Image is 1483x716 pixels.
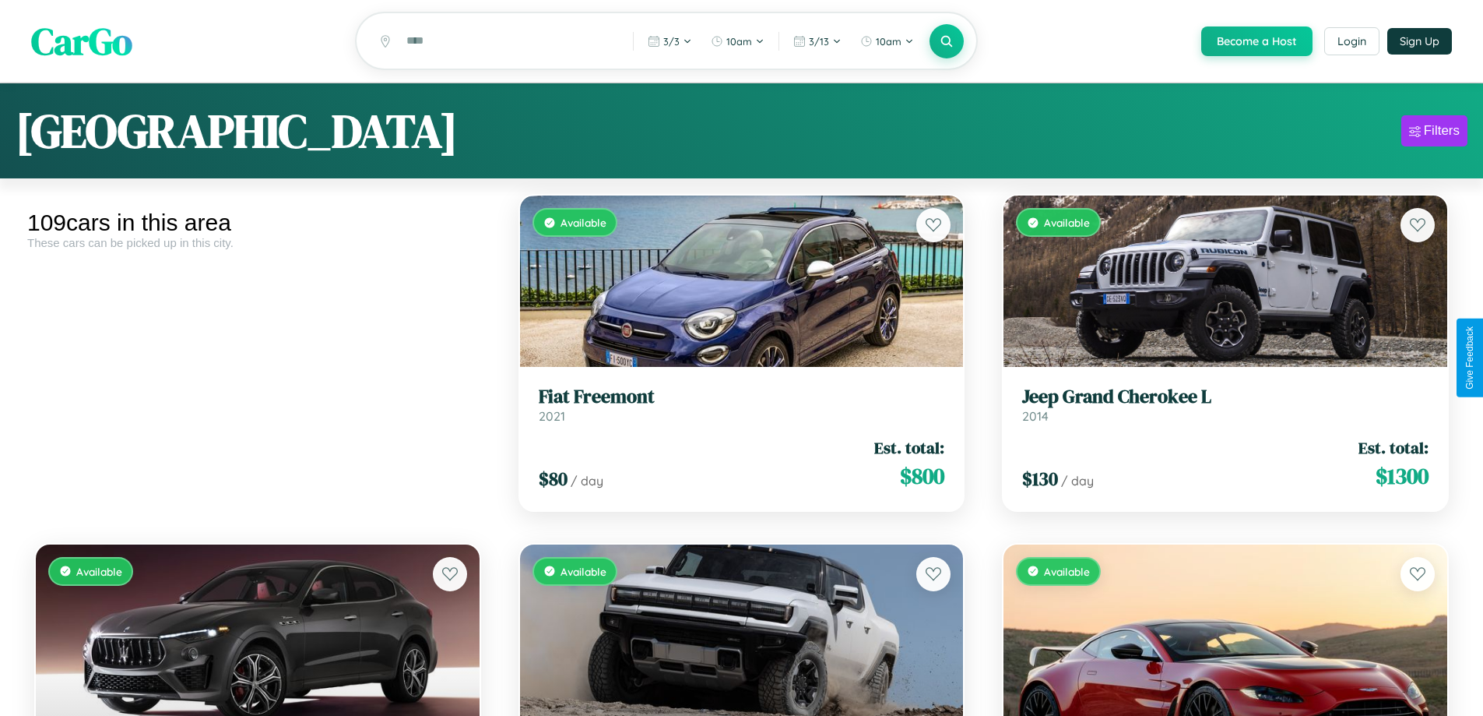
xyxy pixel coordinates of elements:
button: 3/13 [785,29,849,54]
span: 2014 [1022,408,1049,424]
span: $ 130 [1022,466,1058,492]
h1: [GEOGRAPHIC_DATA] [16,99,458,163]
span: Available [561,565,606,578]
span: 3 / 3 [663,35,680,48]
button: Login [1324,27,1379,55]
button: Sign Up [1387,28,1452,55]
span: Available [76,565,122,578]
button: 3/3 [640,29,700,54]
span: Est. total: [874,436,944,459]
div: 109 cars in this area [27,210,488,236]
span: 10am [726,35,752,48]
h3: Jeep Grand Cherokee L [1022,386,1429,408]
span: 3 / 13 [809,35,829,48]
span: $ 80 [539,466,568,492]
h3: Fiat Freemont [539,386,945,408]
span: Available [1044,565,1090,578]
button: 10am [852,29,922,54]
span: $ 1300 [1376,460,1429,492]
span: $ 800 [900,460,944,492]
div: Filters [1424,123,1460,139]
button: Filters [1401,115,1467,146]
div: Give Feedback [1464,326,1475,390]
button: Become a Host [1201,26,1313,56]
span: 10am [876,35,901,48]
a: Fiat Freemont2021 [539,386,945,424]
span: / day [1061,473,1094,489]
span: 2021 [539,408,565,424]
div: These cars can be picked up in this city. [27,236,488,249]
span: Available [561,216,606,229]
button: 10am [703,29,772,54]
span: Est. total: [1358,436,1429,459]
a: Jeep Grand Cherokee L2014 [1022,386,1429,424]
span: / day [571,473,603,489]
span: CarGo [31,16,132,67]
span: Available [1044,216,1090,229]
